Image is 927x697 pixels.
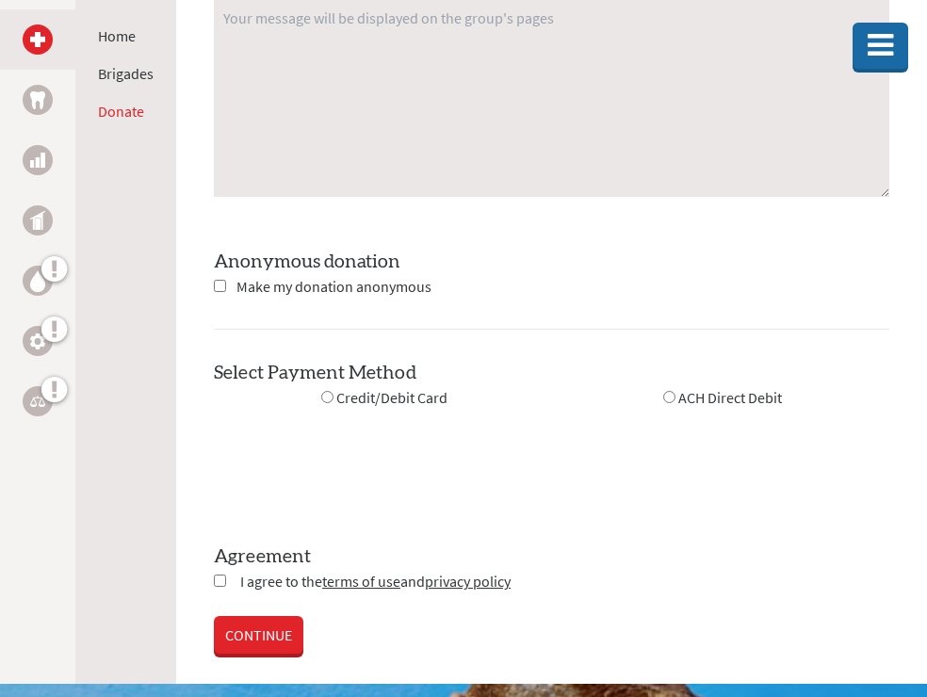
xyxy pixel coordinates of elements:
[336,388,447,407] span: Credit/Debit Card
[23,205,53,235] a: Public Health
[23,266,53,296] a: Water
[214,432,500,506] iframe: reCAPTCHA
[98,100,154,122] li: Donate
[30,91,45,109] img: Dental
[240,572,511,591] span: I agree to the and
[30,211,45,230] img: Public Health
[98,64,154,83] a: Brigades
[214,252,400,271] label: Anonymous donation
[236,277,431,296] span: Make my donation anonymous
[30,32,45,47] img: Medical
[214,364,416,382] label: Select Payment Method
[30,270,45,292] img: Water
[214,616,303,654] a: CONTINUE
[98,26,136,45] a: Home
[425,572,511,591] a: privacy policy
[23,145,53,175] a: Business
[23,326,53,356] a: Engineering
[98,102,144,121] a: Donate
[98,24,154,47] li: Home
[30,153,45,168] img: Business
[98,62,154,85] li: Brigades
[23,386,53,416] a: Legal Empowerment
[23,24,53,55] a: Medical
[678,388,782,407] span: ACH Direct Debit
[30,396,45,407] img: Legal Empowerment
[214,543,889,570] label: Agreement
[30,333,45,348] img: Engineering
[23,85,53,115] a: Dental
[322,572,400,591] a: terms of use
